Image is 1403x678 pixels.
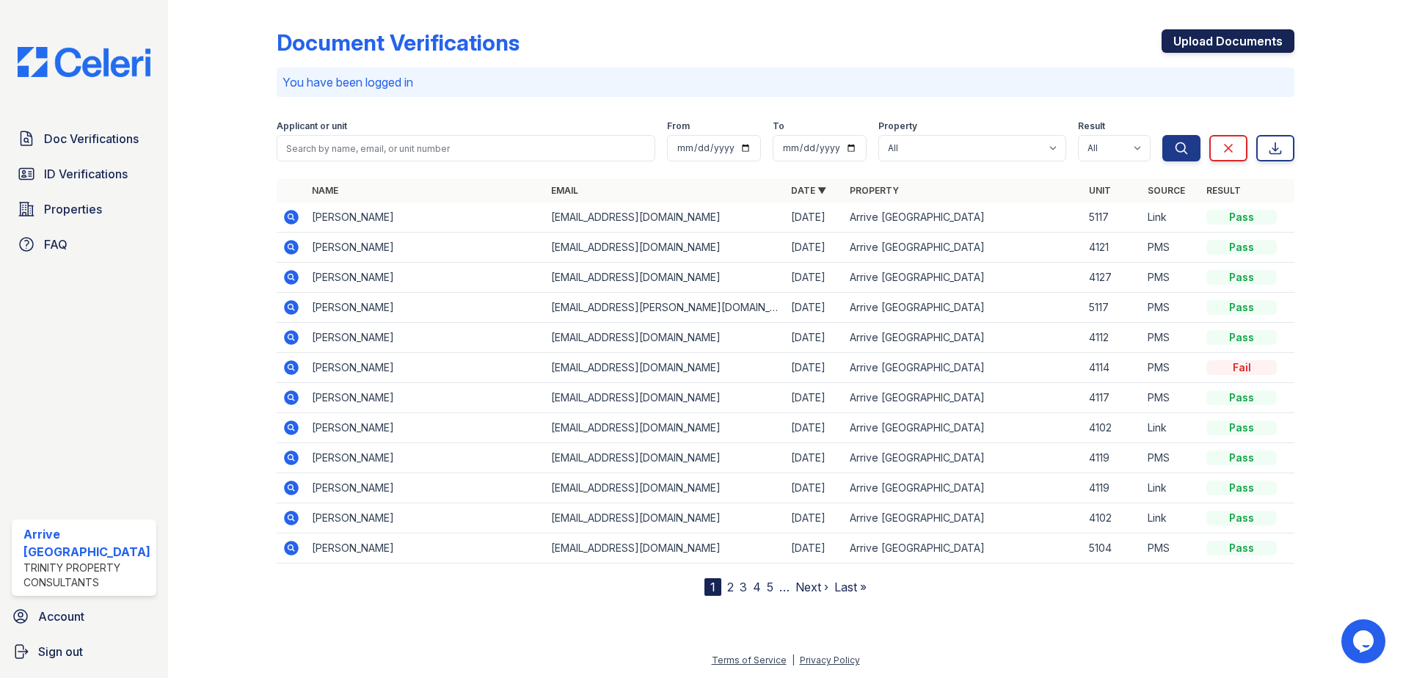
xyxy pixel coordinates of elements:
td: Arrive [GEOGRAPHIC_DATA] [844,203,1084,233]
a: Account [6,602,162,631]
a: Sign out [6,637,162,666]
span: FAQ [44,236,68,253]
td: PMS [1142,293,1200,323]
span: … [779,578,790,596]
div: Pass [1206,300,1277,315]
td: [PERSON_NAME] [306,413,546,443]
td: Link [1142,413,1200,443]
td: [EMAIL_ADDRESS][DOMAIN_NAME] [545,443,785,473]
td: [DATE] [785,203,844,233]
td: [EMAIL_ADDRESS][DOMAIN_NAME] [545,353,785,383]
span: ID Verifications [44,165,128,183]
a: Privacy Policy [800,655,860,666]
a: Upload Documents [1162,29,1294,53]
td: Arrive [GEOGRAPHIC_DATA] [844,323,1084,353]
td: [DATE] [785,263,844,293]
label: Result [1078,120,1105,132]
td: 4102 [1083,413,1142,443]
td: 4112 [1083,323,1142,353]
td: [PERSON_NAME] [306,293,546,323]
div: Fail [1206,360,1277,375]
td: Arrive [GEOGRAPHIC_DATA] [844,293,1084,323]
div: 1 [704,578,721,596]
td: [PERSON_NAME] [306,533,546,564]
a: Date ▼ [791,185,826,196]
td: PMS [1142,323,1200,353]
label: Applicant or unit [277,120,347,132]
td: [EMAIL_ADDRESS][DOMAIN_NAME] [545,503,785,533]
td: 4121 [1083,233,1142,263]
td: 5117 [1083,293,1142,323]
td: Arrive [GEOGRAPHIC_DATA] [844,233,1084,263]
td: PMS [1142,383,1200,413]
input: Search by name, email, or unit number [277,135,656,161]
iframe: chat widget [1341,619,1388,663]
span: Doc Verifications [44,130,139,147]
td: [EMAIL_ADDRESS][PERSON_NAME][DOMAIN_NAME] [545,293,785,323]
td: 4114 [1083,353,1142,383]
a: Result [1206,185,1241,196]
a: FAQ [12,230,156,259]
div: Pass [1206,390,1277,405]
a: Unit [1089,185,1111,196]
td: [EMAIL_ADDRESS][DOMAIN_NAME] [545,323,785,353]
td: 4127 [1083,263,1142,293]
td: [PERSON_NAME] [306,473,546,503]
td: Arrive [GEOGRAPHIC_DATA] [844,353,1084,383]
div: Pass [1206,451,1277,465]
td: [PERSON_NAME] [306,203,546,233]
div: | [792,655,795,666]
td: [DATE] [785,443,844,473]
td: Arrive [GEOGRAPHIC_DATA] [844,383,1084,413]
a: Properties [12,194,156,224]
td: [DATE] [785,293,844,323]
a: Name [312,185,338,196]
td: [PERSON_NAME] [306,443,546,473]
td: [PERSON_NAME] [306,383,546,413]
td: PMS [1142,533,1200,564]
img: CE_Logo_Blue-a8612792a0a2168367f1c8372b55b34899dd931a85d93a1a3d3e32e68fde9ad4.png [6,47,162,77]
td: [PERSON_NAME] [306,233,546,263]
td: [DATE] [785,533,844,564]
td: [EMAIL_ADDRESS][DOMAIN_NAME] [545,383,785,413]
div: Pass [1206,210,1277,225]
td: 4102 [1083,503,1142,533]
a: Property [850,185,899,196]
td: [PERSON_NAME] [306,263,546,293]
div: Trinity Property Consultants [23,561,150,590]
div: Pass [1206,270,1277,285]
a: Last » [834,580,867,594]
div: Pass [1206,541,1277,555]
a: Doc Verifications [12,124,156,153]
td: [DATE] [785,323,844,353]
div: Pass [1206,240,1277,255]
td: Link [1142,503,1200,533]
a: Source [1148,185,1185,196]
td: Arrive [GEOGRAPHIC_DATA] [844,533,1084,564]
div: Arrive [GEOGRAPHIC_DATA] [23,525,150,561]
label: Property [878,120,917,132]
td: 5104 [1083,533,1142,564]
td: Arrive [GEOGRAPHIC_DATA] [844,473,1084,503]
td: [EMAIL_ADDRESS][DOMAIN_NAME] [545,413,785,443]
td: [EMAIL_ADDRESS][DOMAIN_NAME] [545,233,785,263]
td: 4119 [1083,443,1142,473]
label: From [667,120,690,132]
a: Email [551,185,578,196]
td: [EMAIL_ADDRESS][DOMAIN_NAME] [545,473,785,503]
a: 3 [740,580,747,594]
div: Pass [1206,420,1277,435]
div: Pass [1206,481,1277,495]
td: Arrive [GEOGRAPHIC_DATA] [844,263,1084,293]
div: Pass [1206,511,1277,525]
td: [EMAIL_ADDRESS][DOMAIN_NAME] [545,263,785,293]
td: Arrive [GEOGRAPHIC_DATA] [844,443,1084,473]
td: [DATE] [785,473,844,503]
span: Sign out [38,643,83,660]
td: [DATE] [785,413,844,443]
div: Document Verifications [277,29,520,56]
td: PMS [1142,443,1200,473]
span: Account [38,608,84,625]
td: Link [1142,473,1200,503]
